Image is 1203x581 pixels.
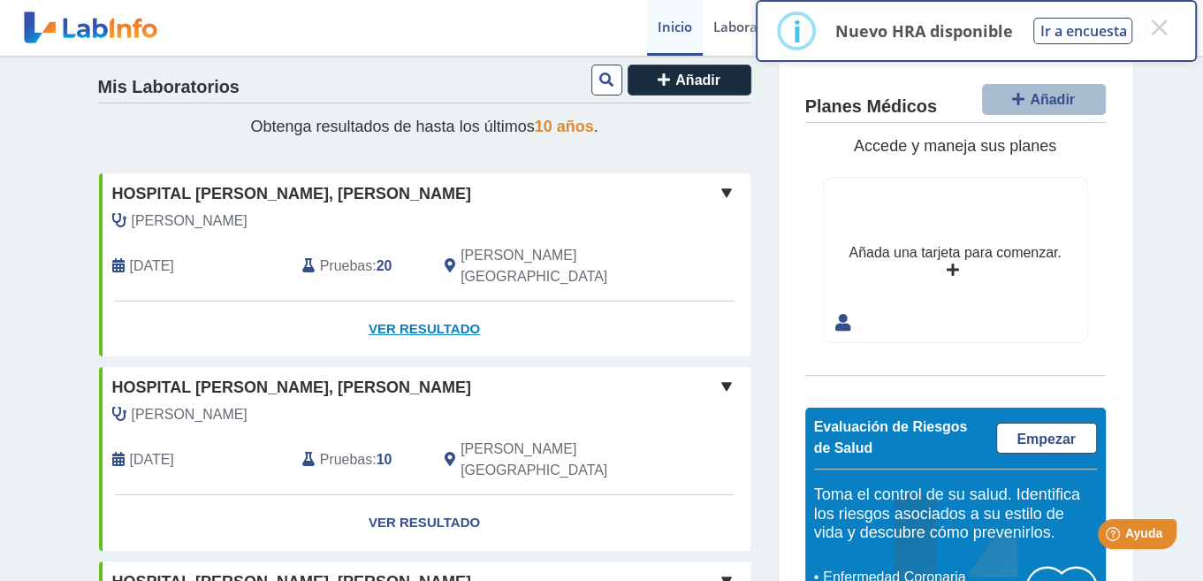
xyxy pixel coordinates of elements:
[132,404,247,425] span: Pereira, Olga
[834,20,1012,42] p: Nuevo HRA disponible
[854,137,1056,155] span: Accede y maneja sus planes
[1046,512,1184,562] iframe: Help widget launcher
[289,439,431,481] div: :
[377,258,392,273] b: 20
[1016,432,1076,447] span: Empezar
[1030,92,1075,107] span: Añadir
[250,118,598,135] span: Obtenga resultados de hasta los últimos .
[982,84,1106,115] button: Añadir
[130,256,174,277] span: 2025-08-09
[535,118,594,135] span: 10 años
[461,439,656,481] span: Ponce, PR
[320,449,372,470] span: Pruebas
[377,452,392,467] b: 10
[461,245,656,287] span: Ponce, PR
[1033,18,1132,44] button: Ir a encuesta
[112,376,471,400] span: Hospital [PERSON_NAME], [PERSON_NAME]
[814,419,968,455] span: Evaluación de Riesgos de Salud
[628,65,751,96] button: Añadir
[289,245,431,287] div: :
[130,449,174,470] span: 2025-03-08
[1143,11,1175,43] button: Close this dialog
[849,242,1061,264] div: Añada una tarjeta para comenzar.
[320,256,372,277] span: Pruebas
[99,302,750,357] a: Ver Resultado
[805,96,937,118] h4: Planes Médicos
[814,485,1097,543] h5: Toma el control de su salud. Identifica los riesgos asociados a su estilo de vida y descubre cómo...
[675,73,720,88] span: Añadir
[99,495,750,551] a: Ver Resultado
[792,15,801,47] div: i
[132,210,247,232] span: Banchs, Ruben
[98,77,240,98] h4: Mis Laboratorios
[112,182,471,206] span: Hospital [PERSON_NAME], [PERSON_NAME]
[996,423,1097,454] a: Empezar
